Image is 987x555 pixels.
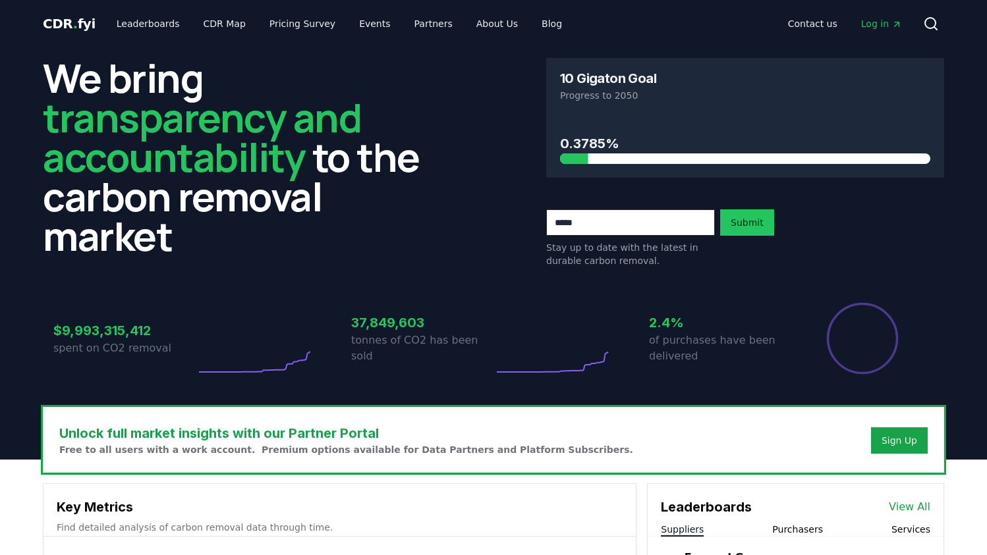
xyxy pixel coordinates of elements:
a: View All [889,499,930,515]
a: CDR Map [193,12,256,36]
nav: Main [106,12,573,36]
h3: 37,849,603 [351,313,493,332]
div: Percentage of sales delivered [826,302,899,375]
h3: Unlock full market insights with our Partner Portal [59,423,633,443]
a: Partners [404,12,463,36]
h3: Leaderboards [661,497,752,517]
button: Submit [720,209,774,236]
p: Stay up to date with the latest in durable carbon removal. [546,241,715,267]
a: Leaderboards [106,12,190,36]
a: About Us [466,12,528,36]
span: Log in [861,17,902,30]
nav: Main [777,12,913,36]
button: Sign Up [871,427,928,454]
h3: 2.4% [649,313,791,332]
h3: 10 Gigaton Goal [560,72,656,85]
p: spent on CO2 removal [53,340,196,356]
p: Free to all users with a work account. Premium options available for Data Partners and Platform S... [59,443,633,456]
a: Blog [531,12,573,36]
button: Purchasers [772,523,823,536]
h3: Key Metrics [57,497,623,517]
h3: 0.3785% [560,134,930,153]
span: CDR fyi [43,16,96,32]
a: Pricing Survey [259,12,346,36]
p: tonnes of CO2 has been sold [351,332,493,364]
span: transparency and accountability [43,90,361,184]
a: Events [349,12,401,36]
a: Contact us [777,12,848,36]
button: Services [891,523,930,536]
span: . [73,16,78,32]
a: CDR.fyi [43,14,96,33]
a: Log in [851,12,913,36]
h2: We bring to the carbon removal market [43,58,441,255]
p: Find detailed analysis of carbon removal data through time. [57,521,623,534]
p: of purchases have been delivered [649,332,791,364]
button: Suppliers [661,523,704,536]
h3: $9,993,315,412 [53,321,196,340]
p: Progress to 2050 [560,89,930,102]
a: Sign Up [882,434,917,447]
